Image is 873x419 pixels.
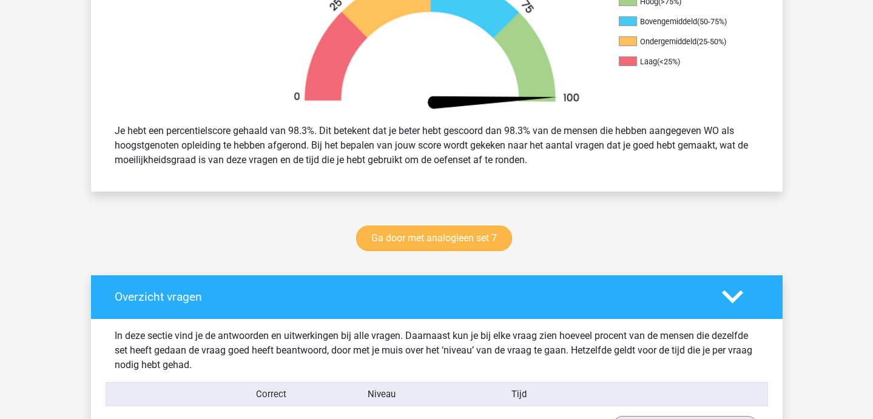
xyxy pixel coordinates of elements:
a: Ga door met analogieen set 7 [356,226,512,251]
li: Bovengemiddeld [619,16,740,27]
div: (25-50%) [696,37,726,46]
div: Je hebt een percentielscore gehaald van 98.3%. Dit betekent dat je beter hebt gescoord dan 98.3% ... [106,119,768,172]
div: (50-75%) [697,17,727,26]
h4: Overzicht vragen [115,290,704,304]
div: In deze sectie vind je de antwoorden en uitwerkingen bij alle vragen. Daarnaast kun je bij elke v... [106,329,768,372]
div: Correct [216,387,326,401]
li: Laag [619,56,740,67]
li: Ondergemiddeld [619,36,740,47]
div: (<25%) [657,57,680,66]
div: Tijd [436,387,602,401]
div: Niveau [326,387,437,401]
